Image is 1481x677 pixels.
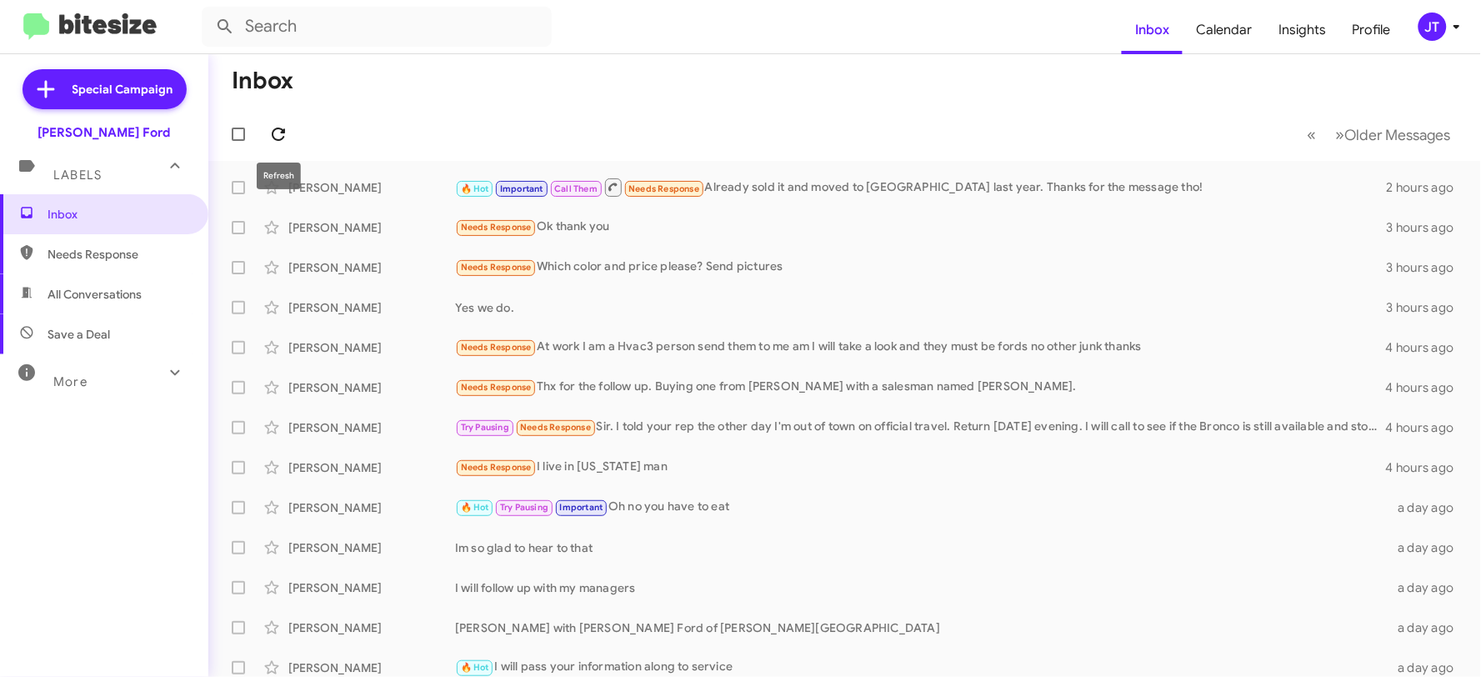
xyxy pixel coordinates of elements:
div: 3 hours ago [1387,259,1468,276]
span: « [1308,124,1317,145]
span: Needs Response [520,422,591,433]
div: [PERSON_NAME] Ford [38,124,171,141]
button: Next [1326,118,1461,152]
div: Refresh [257,163,301,189]
div: Ok thank you [455,218,1387,237]
div: [PERSON_NAME] [288,619,455,636]
span: Older Messages [1345,126,1451,144]
span: 🔥 Hot [461,502,489,513]
span: Needs Response [628,183,699,194]
div: 3 hours ago [1387,299,1468,316]
span: 🔥 Hot [461,183,489,194]
div: Im so glad to hear to that [455,539,1389,556]
div: At work I am a Hvac3 person send them to me am I will take a look and they must be fords no other... [455,338,1386,357]
a: Special Campaign [23,69,187,109]
div: a day ago [1389,499,1468,516]
a: Profile [1339,6,1404,54]
a: Inbox [1122,6,1183,54]
button: Previous [1298,118,1327,152]
div: Sir. I told your rep the other day I'm out of town on official travel. Return [DATE] evening. I w... [455,418,1386,437]
span: » [1336,124,1345,145]
div: [PERSON_NAME] [288,539,455,556]
div: Oh no you have to eat [455,498,1389,517]
div: [PERSON_NAME] [288,379,455,396]
span: Special Campaign [73,81,173,98]
div: Yes we do. [455,299,1387,316]
div: 3 hours ago [1387,219,1468,236]
div: [PERSON_NAME] [288,179,455,196]
span: Important [500,183,543,194]
div: I will follow up with my managers [455,579,1389,596]
div: 4 hours ago [1386,339,1468,356]
div: [PERSON_NAME] [288,499,455,516]
div: 4 hours ago [1386,459,1468,476]
div: Already sold it and moved to [GEOGRAPHIC_DATA] last year. Thanks for the message tho! [455,177,1387,198]
input: Search [202,7,552,47]
span: More [53,374,88,389]
div: 4 hours ago [1386,419,1468,436]
div: 4 hours ago [1386,379,1468,396]
span: Needs Response [461,262,532,273]
div: I live in [US_STATE] man [455,458,1386,477]
div: JT [1418,13,1447,41]
a: Insights [1265,6,1339,54]
span: Call Them [554,183,598,194]
span: Important [560,502,603,513]
span: Save a Deal [48,326,110,343]
span: Try Pausing [500,502,548,513]
div: a day ago [1389,619,1468,636]
span: Needs Response [461,462,532,473]
div: [PERSON_NAME] [288,659,455,676]
a: Calendar [1183,6,1265,54]
div: a day ago [1389,539,1468,556]
span: 🔥 Hot [461,662,489,673]
span: Needs Response [48,246,189,263]
div: [PERSON_NAME] [288,219,455,236]
h1: Inbox [232,68,293,94]
span: Try Pausing [461,422,509,433]
div: I will pass your information along to service [455,658,1389,677]
span: Inbox [48,206,189,223]
div: [PERSON_NAME] [288,339,455,356]
div: a day ago [1389,579,1468,596]
div: [PERSON_NAME] [288,459,455,476]
nav: Page navigation example [1298,118,1461,152]
div: Which color and price please? Send pictures [455,258,1387,277]
span: Needs Response [461,342,532,353]
div: Thx for the follow up. Buying one from [PERSON_NAME] with a salesman named [PERSON_NAME]. [455,378,1386,397]
div: [PERSON_NAME] [288,579,455,596]
div: a day ago [1389,659,1468,676]
span: Needs Response [461,222,532,233]
div: [PERSON_NAME] [288,299,455,316]
div: [PERSON_NAME] with [PERSON_NAME] Ford of [PERSON_NAME][GEOGRAPHIC_DATA] [455,619,1389,636]
button: JT [1404,13,1463,41]
div: [PERSON_NAME] [288,259,455,276]
span: Needs Response [461,382,532,393]
span: All Conversations [48,286,142,303]
div: 2 hours ago [1387,179,1468,196]
div: [PERSON_NAME] [288,419,455,436]
span: Labels [53,168,102,183]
